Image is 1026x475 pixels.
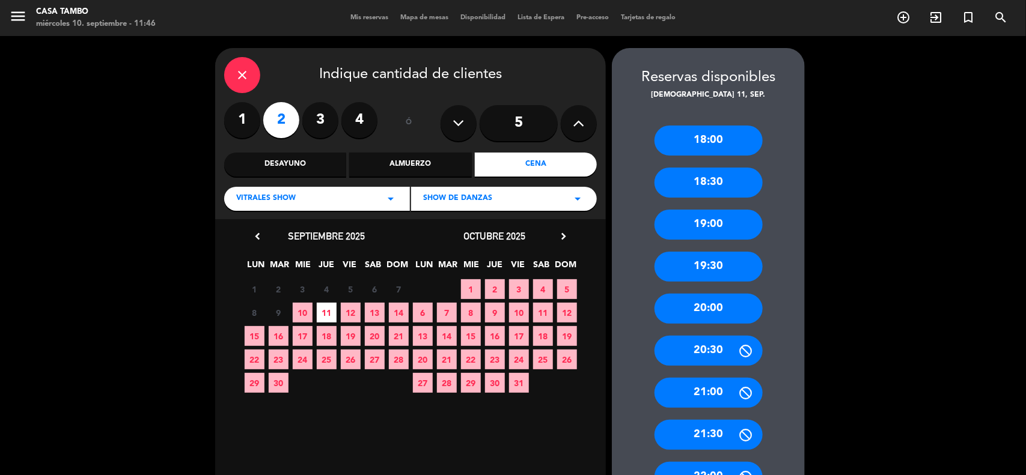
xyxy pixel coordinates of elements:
[655,210,763,240] div: 19:00
[461,349,481,369] span: 22
[461,326,481,346] span: 15
[389,349,409,369] span: 28
[570,192,585,206] i: arrow_drop_down
[555,258,575,277] span: DOM
[293,279,313,299] span: 3
[509,349,529,369] span: 24
[245,326,264,346] span: 15
[389,279,409,299] span: 7
[557,279,577,299] span: 5
[655,336,763,366] div: 20:30
[533,279,553,299] span: 4
[383,192,398,206] i: arrow_drop_down
[533,326,553,346] span: 18
[509,303,529,322] span: 10
[365,326,385,346] span: 20
[557,326,577,346] span: 19
[509,326,529,346] span: 17
[349,153,471,177] div: Almuerzo
[236,193,296,205] span: Vitrales Show
[612,89,805,101] div: [DEMOGRAPHIC_DATA] 11, sep.
[317,279,337,299] span: 4
[302,102,338,138] label: 3
[437,349,457,369] span: 21
[36,6,156,18] div: Casa Tambo
[485,326,505,346] span: 16
[9,7,27,29] button: menu
[461,373,481,393] span: 29
[413,373,433,393] span: 27
[317,349,337,369] span: 25
[415,258,435,277] span: LUN
[532,258,552,277] span: SAB
[557,349,577,369] span: 26
[570,14,615,21] span: Pre-acceso
[533,303,553,322] span: 11
[389,326,409,346] span: 21
[464,230,526,242] span: octubre 2025
[438,258,458,277] span: MAR
[961,10,976,25] i: turned_in_not
[557,230,570,243] i: chevron_right
[461,279,481,299] span: 1
[224,153,346,177] div: Desayuno
[655,420,763,450] div: 21:30
[485,279,505,299] span: 2
[462,258,481,277] span: MIE
[341,279,361,299] span: 5
[293,303,313,322] span: 10
[454,14,511,21] span: Disponibilidad
[655,378,763,408] div: 21:00
[655,252,763,282] div: 19:30
[293,258,313,277] span: MIE
[317,258,337,277] span: JUE
[269,349,289,369] span: 23
[508,258,528,277] span: VIE
[423,193,492,205] span: Show de danzas
[341,102,377,138] label: 4
[612,66,805,89] div: Reservas disponibles
[269,373,289,393] span: 30
[485,373,505,393] span: 30
[224,57,597,93] div: Indique cantidad de clientes
[615,14,682,21] span: Tarjetas de regalo
[245,349,264,369] span: 22
[365,349,385,369] span: 27
[413,303,433,322] span: 6
[224,102,260,138] label: 1
[235,68,249,82] i: close
[36,18,156,30] div: miércoles 10. septiembre - 11:46
[269,326,289,346] span: 16
[394,14,454,21] span: Mapa de mesas
[270,258,290,277] span: MAR
[655,126,763,156] div: 18:00
[485,258,505,277] span: JUE
[364,258,383,277] span: SAB
[437,373,457,393] span: 28
[387,258,407,277] span: DOM
[485,349,505,369] span: 23
[475,153,597,177] div: Cena
[413,326,433,346] span: 13
[994,10,1008,25] i: search
[269,279,289,299] span: 2
[437,303,457,322] span: 7
[245,303,264,322] span: 8
[413,349,433,369] span: 20
[461,303,481,322] span: 8
[509,373,529,393] span: 31
[365,303,385,322] span: 13
[288,230,365,242] span: septiembre 2025
[533,349,553,369] span: 25
[293,349,313,369] span: 24
[251,230,264,243] i: chevron_left
[389,102,429,144] div: ó
[263,102,299,138] label: 2
[341,349,361,369] span: 26
[557,303,577,322] span: 12
[485,303,505,322] span: 9
[293,326,313,346] span: 17
[929,10,943,25] i: exit_to_app
[245,279,264,299] span: 1
[655,294,763,324] div: 20:00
